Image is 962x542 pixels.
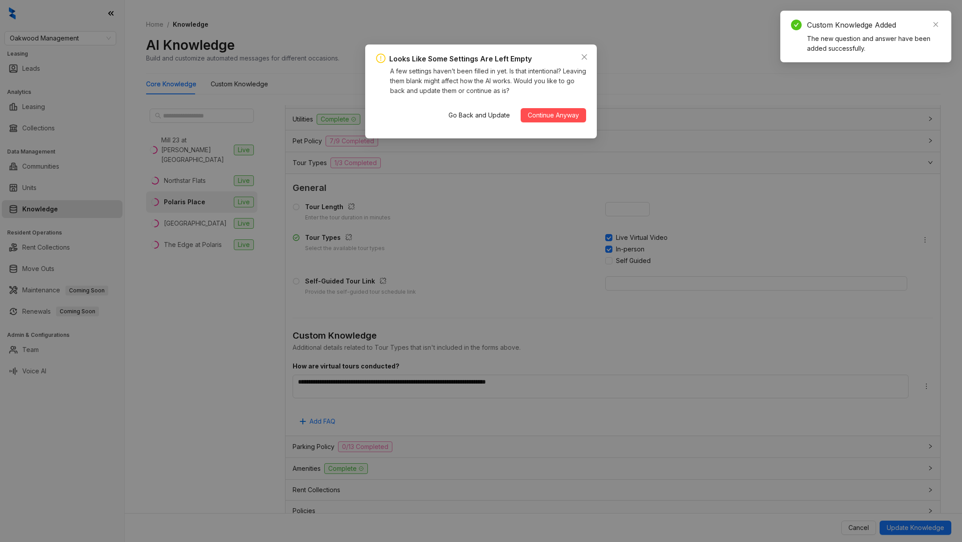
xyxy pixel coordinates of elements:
a: Close [931,20,941,29]
div: The new question and answer have been added successfully. [807,34,941,53]
span: Continue Anyway [528,110,579,120]
button: Close [577,50,591,64]
div: A few settings haven’t been filled in yet. Is that intentional? Leaving them blank might affect h... [390,66,586,96]
span: check-circle [791,20,802,30]
span: close [933,21,939,28]
span: close [581,53,588,61]
button: Go Back and Update [441,108,517,122]
div: Custom Knowledge Added [807,20,941,30]
span: Go Back and Update [448,110,510,120]
button: Continue Anyway [521,108,586,122]
div: Looks Like Some Settings Are Left Empty [389,53,532,65]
